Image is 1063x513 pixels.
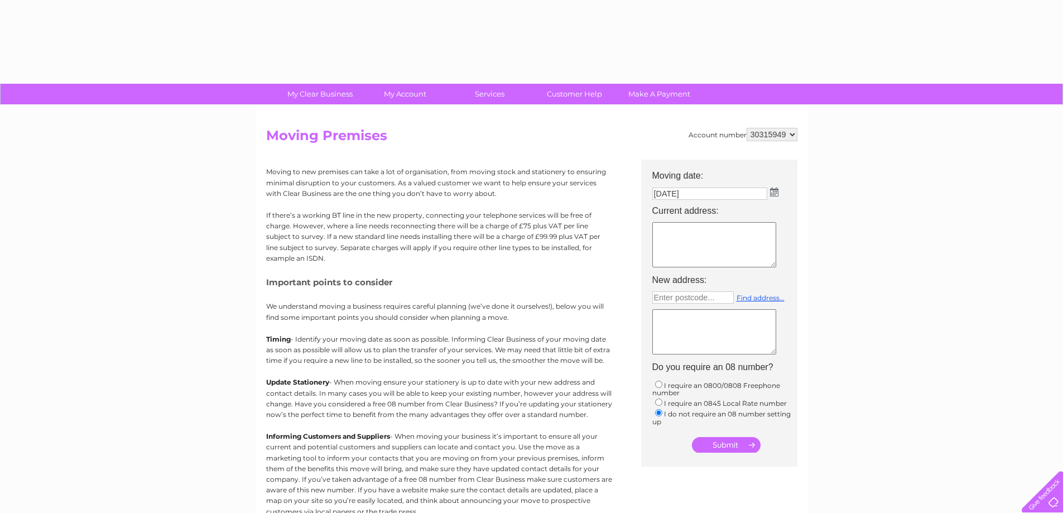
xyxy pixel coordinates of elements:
td: I require an 0800/0808 Freephone number I require an 0845 Local Rate number I do not require an 0... [647,376,803,429]
a: My Clear Business [274,84,366,104]
a: Services [444,84,536,104]
th: Current address: [647,203,803,219]
b: Update Stationery [266,378,329,386]
a: Find address... [737,294,785,302]
p: - Identify your moving date as soon as possible. Informing Clear Business of your moving date as ... [266,334,612,366]
a: My Account [359,84,451,104]
b: Informing Customers and Suppliers [266,432,390,440]
h5: Important points to consider [266,277,612,287]
th: Do you require an 08 number? [647,359,803,376]
b: Timing [266,335,291,343]
a: Make A Payment [613,84,705,104]
th: New address: [647,272,803,289]
div: Account number [689,128,797,141]
th: Moving date: [647,160,803,184]
p: We understand moving a business requires careful planning (we’ve done it ourselves!), below you w... [266,301,612,322]
h2: Moving Premises [266,128,797,149]
p: - When moving ensure your stationery is up to date with your new address and contact details. In ... [266,377,612,420]
img: ... [770,188,778,196]
p: Moving to new premises can take a lot of organisation, from moving stock and stationery to ensuri... [266,166,612,199]
p: If there’s a working BT line in the new property, connecting your telephone services will be free... [266,210,612,263]
input: Submit [692,437,761,453]
a: Customer Help [528,84,621,104]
